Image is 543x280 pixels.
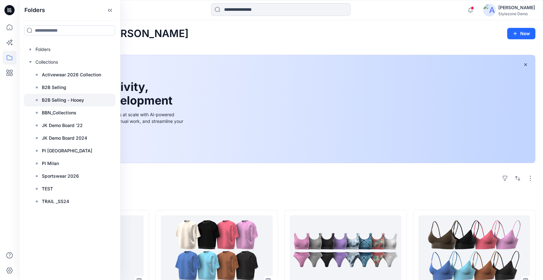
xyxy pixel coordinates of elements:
p: BBN_Collections [42,109,76,117]
button: New [507,28,535,39]
img: avatar [483,4,496,16]
div: Stylezone Demo [498,11,535,16]
p: JK Demo Board 2024 [42,134,87,142]
p: Activewear 2026 Collection [42,71,101,79]
p: PI [GEOGRAPHIC_DATA] [42,147,92,155]
p: B2B Selling [42,84,66,91]
p: B2B Selling - Hooey [42,96,84,104]
p: PI Milan [42,160,59,167]
p: JK Demo Board '22 [42,122,83,129]
p: Sportswear 2026 [42,172,79,180]
div: [PERSON_NAME] [498,4,535,11]
p: TEST [42,185,53,193]
h4: Styles [27,196,535,204]
p: TRAIL _SS24 [42,198,69,205]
